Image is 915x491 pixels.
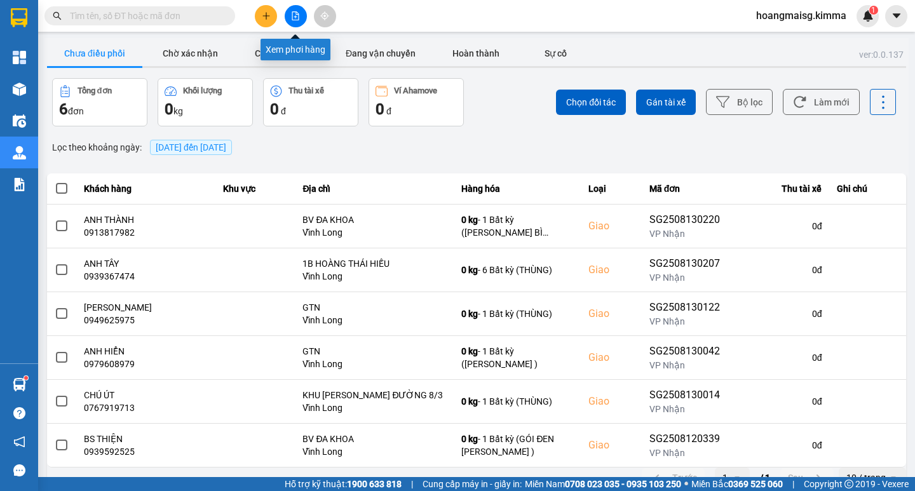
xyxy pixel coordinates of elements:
span: question-circle [13,407,25,419]
span: Gán tài xế [646,96,686,109]
div: 0939367474 [84,270,208,283]
div: 1B HOÀNG THÁI HIẾU [302,257,446,270]
div: - 6 Bất kỳ (THÙNG) [461,264,573,276]
span: [DATE] đến [DATE] [150,140,232,155]
button: Chọn đối tác [556,90,626,115]
div: Tổng đơn [78,86,112,95]
div: Vĩnh Long [302,401,446,414]
div: - 1 Bất kỳ ([PERSON_NAME] BÌ [PERSON_NAME]) [461,213,573,239]
div: Ví Ahamove [394,86,437,95]
span: | [411,477,413,491]
div: SG2508130220 [649,212,729,227]
div: VP Nhận [649,271,729,284]
span: Miền Bắc [691,477,783,491]
button: Hoàn thành [428,41,524,66]
span: copyright [844,480,853,488]
div: BS THIỆN [84,433,208,445]
div: [PERSON_NAME] [84,301,208,314]
div: Thu tài xế [288,86,324,95]
div: VP Nhận [649,227,729,240]
div: SG2508120339 [649,431,729,447]
span: 0 [165,100,173,118]
div: BV ĐA KHOA [302,433,446,445]
div: Giao [588,394,634,409]
div: 0939592525 [84,445,208,458]
strong: 0708 023 035 - 0935 103 250 [565,479,681,489]
button: Bộ lọc [706,89,773,115]
img: logo-vxr [11,8,27,27]
span: 0 kg [461,396,478,407]
sup: 1 [869,6,878,15]
img: warehouse-icon [13,146,26,159]
button: previous page. current page 1 / 1 [642,468,705,487]
span: aim [320,11,329,20]
img: icon-new-feature [862,10,874,22]
span: 0 [270,100,279,118]
div: - 1 Bất kỳ ([PERSON_NAME] ) [461,345,573,370]
span: 0 kg [461,265,478,275]
button: Làm mới [783,89,860,115]
img: warehouse-icon [13,378,26,391]
div: - 1 Bất kỳ (THÙNG) [461,395,573,408]
div: 0 đ [745,351,822,364]
div: 0 đ [745,439,822,452]
svg: open [888,473,898,483]
div: Vĩnh Long [302,314,446,326]
th: Ghi chú [829,173,906,205]
span: 0 kg [461,346,478,356]
input: Tìm tên, số ĐT hoặc mã đơn [70,9,220,23]
div: Giao [588,262,634,278]
span: Miền Nam [525,477,681,491]
div: đ [376,99,457,119]
button: Thu tài xế0 đ [263,78,358,126]
th: Hàng hóa [454,173,581,205]
button: Chờ nhận hàng [238,41,333,66]
div: ANH HIỂN [84,345,208,358]
svg: open [732,473,742,483]
div: - 1 Bất kỳ (GÓI ĐEN [PERSON_NAME] ) [461,433,573,458]
span: | [792,477,794,491]
span: 0 kg [461,215,478,225]
div: 0979608979 [84,358,208,370]
div: Vĩnh Long [302,226,446,239]
div: GTN [302,301,446,314]
button: next page. current page 1 / 1 [780,468,834,487]
span: caret-down [891,10,902,22]
div: ANH TÂY [84,257,208,270]
span: ⚪️ [684,481,688,487]
div: Thu tài xế [745,181,822,196]
div: SG2508130122 [649,300,729,315]
span: 1 [871,6,876,15]
button: file-add [285,5,307,27]
span: / 1 [760,470,770,485]
div: đơn [59,99,140,119]
div: VP Nhận [649,315,729,328]
div: KHU [PERSON_NAME] ĐƯỜNG 8/3 [302,389,446,401]
div: SG2508130207 [649,256,729,271]
input: Selected 10 / trang. [887,471,888,484]
span: hoangmaisg.kimma [746,8,857,24]
div: đ [270,99,351,119]
button: caret-down [885,5,907,27]
span: 0 kg [461,434,478,444]
div: 0949625975 [84,314,208,326]
th: Địa chỉ [295,173,454,205]
th: Mã đơn [642,173,737,205]
div: VP Nhận [649,403,729,415]
button: Gán tài xế [636,90,696,115]
span: Chọn đối tác [566,96,616,109]
span: 6 [59,100,68,118]
div: Vĩnh Long [302,270,446,283]
div: 1 [722,471,728,484]
span: search [53,11,62,20]
span: Hỗ trợ kỹ thuật: [285,477,402,491]
div: SG2508130042 [649,344,729,359]
button: Khối lượng0kg [158,78,253,126]
div: 0 đ [745,395,822,408]
div: 0 đ [745,264,822,276]
span: message [13,464,25,476]
div: 0 đ [745,307,822,320]
div: 0913817982 [84,226,208,239]
div: 10 / trang [846,471,886,484]
img: warehouse-icon [13,114,26,128]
